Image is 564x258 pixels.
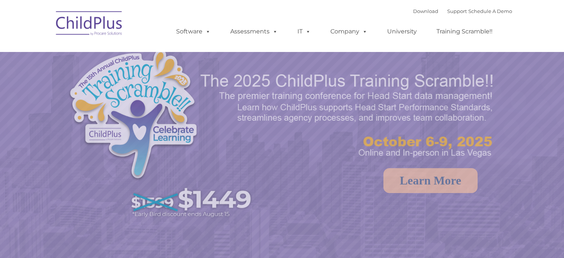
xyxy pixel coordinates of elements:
a: IT [290,24,318,39]
a: Schedule A Demo [468,8,512,14]
a: Company [323,24,375,39]
a: Assessments [223,24,285,39]
a: University [380,24,424,39]
font: | [413,8,512,14]
img: ChildPlus by Procare Solutions [52,6,126,43]
a: Support [447,8,467,14]
a: Download [413,8,438,14]
a: Software [169,24,218,39]
a: Training Scramble!! [429,24,500,39]
a: Learn More [383,168,478,193]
